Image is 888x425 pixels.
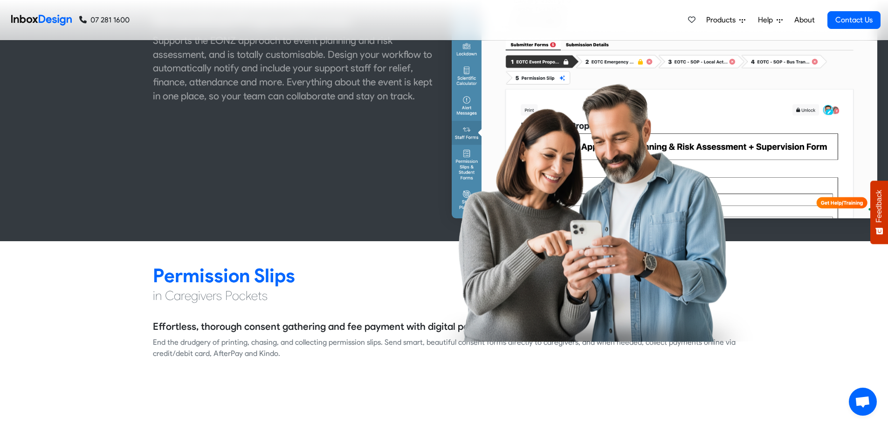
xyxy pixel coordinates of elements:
[79,14,130,26] a: 07 281 1600
[870,181,888,244] button: Feedback - Show survey
[758,14,777,26] span: Help
[754,11,786,29] a: Help
[702,11,749,29] a: Products
[849,388,877,416] a: Open chat
[153,337,736,359] div: End the drudgery of printing, chasing, and collecting permission slips. Send smart, beautiful con...
[827,11,881,29] a: Contact Us
[792,11,817,29] a: About
[153,264,736,287] h2: Permission Slips
[433,83,753,341] img: parents_using_phone.png
[706,14,739,26] span: Products
[153,287,736,304] h4: in Caregivers Pockets
[153,320,528,334] h5: Effortless, thorough consent gathering and fee payment with digital permission slips
[153,34,437,103] h5: Supports the EONZ approach to event planning and risk assessment, and is totally customisable. De...
[875,190,883,223] span: Feedback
